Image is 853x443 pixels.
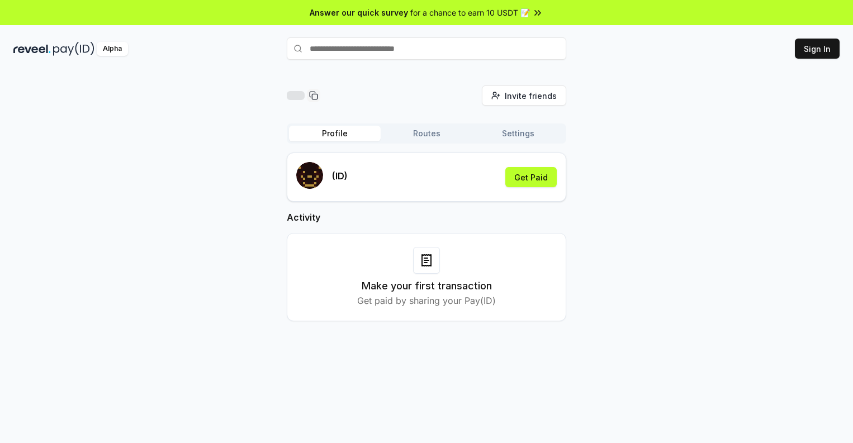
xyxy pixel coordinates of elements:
button: Invite friends [482,85,566,106]
img: pay_id [53,42,94,56]
h3: Make your first transaction [362,278,492,294]
button: Profile [289,126,381,141]
p: (ID) [332,169,348,183]
button: Sign In [795,39,840,59]
span: for a chance to earn 10 USDT 📝 [410,7,530,18]
span: Answer our quick survey [310,7,408,18]
div: Alpha [97,42,128,56]
button: Get Paid [505,167,557,187]
button: Routes [381,126,472,141]
h2: Activity [287,211,566,224]
img: reveel_dark [13,42,51,56]
p: Get paid by sharing your Pay(ID) [357,294,496,307]
span: Invite friends [505,90,557,102]
button: Settings [472,126,564,141]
